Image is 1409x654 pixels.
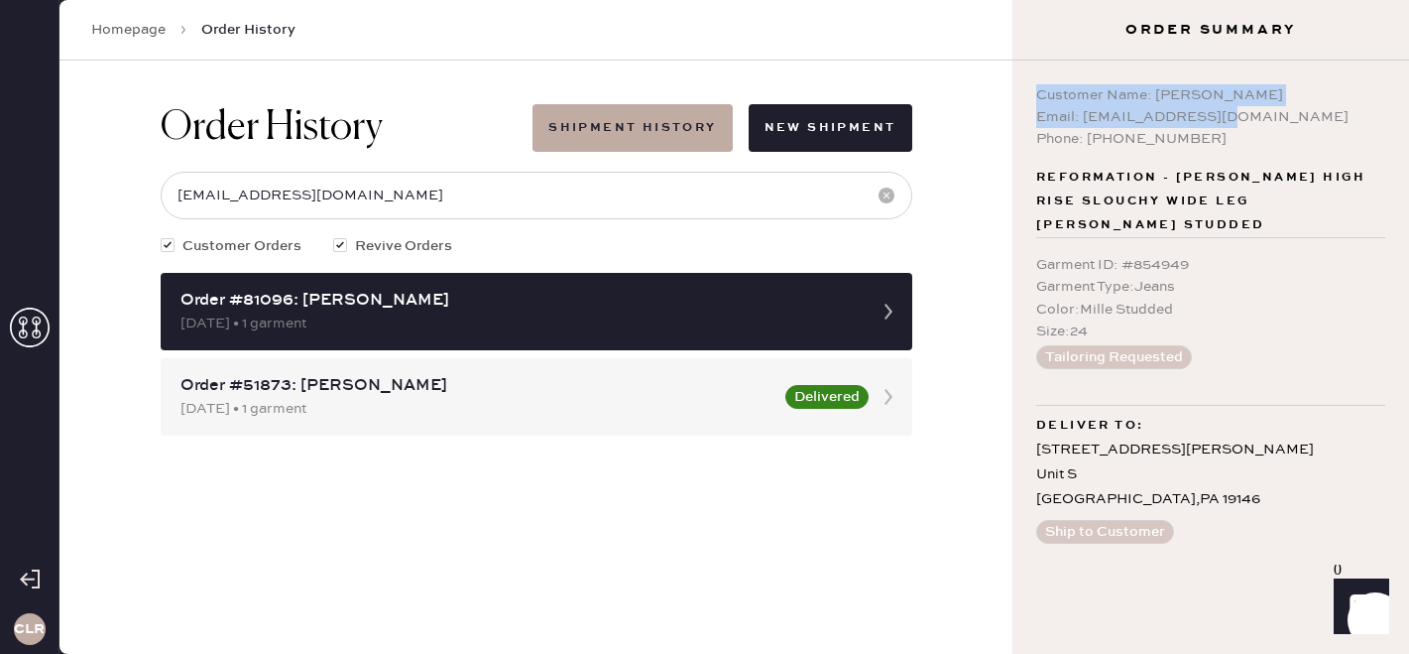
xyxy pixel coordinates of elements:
div: Customer Name: [PERSON_NAME] [1036,84,1385,106]
span: Revive Orders [355,235,452,257]
div: Packing list [63,120,1342,144]
div: Customer information [63,197,1342,221]
div: Color : Mille Studded [1036,299,1385,321]
div: [DATE] • 1 garment [180,313,857,334]
th: QTY [1274,323,1342,348]
h1: Order History [161,104,383,152]
div: Email: [EMAIL_ADDRESS][DOMAIN_NAME] [1036,106,1385,128]
iframe: Front Chat [1315,565,1400,650]
td: 921610 [63,348,170,374]
span: Reformation - [PERSON_NAME] High Rise Slouchy Wide Leg [PERSON_NAME] Studded [1036,166,1385,237]
div: Order # 81980 [63,144,1342,168]
div: Order #81096: [PERSON_NAME] [180,289,857,313]
div: [STREET_ADDRESS][PERSON_NAME] Unit S [GEOGRAPHIC_DATA] , PA 19146 [1036,438,1385,513]
div: Size : 24 [1036,321,1385,342]
button: Delivered [785,385,869,409]
a: Homepage [91,20,166,40]
input: Search by order number, customer name, email or phone number [161,172,912,219]
h3: Order Summary [1012,20,1409,40]
span: Order History [201,20,295,40]
div: Order #51873: [PERSON_NAME] [180,374,773,398]
button: Tailoring Requested [1036,345,1192,369]
td: 1 [1274,348,1342,374]
th: ID [63,323,170,348]
div: Garment Type : Jeans [1036,276,1385,298]
div: Phone: [PHONE_NUMBER] [1036,128,1385,150]
div: # 88762 [PERSON_NAME] [PERSON_NAME] [EMAIL_ADDRESS][DOMAIN_NAME] [63,221,1342,293]
td: Basic Strap Dress - Reformation - Petites Irisa Dress Chrysanthemum - Size: 10P [170,348,1274,374]
div: Garment ID : # 854949 [1036,254,1385,276]
span: Deliver to: [1036,414,1143,438]
button: Ship to Customer [1036,520,1174,544]
button: Shipment History [532,104,732,152]
div: [DATE] • 1 garment [180,398,773,420]
button: New Shipment [749,104,912,152]
h3: CLR [14,622,45,636]
span: Customer Orders [182,235,301,257]
th: Description [170,323,1274,348]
